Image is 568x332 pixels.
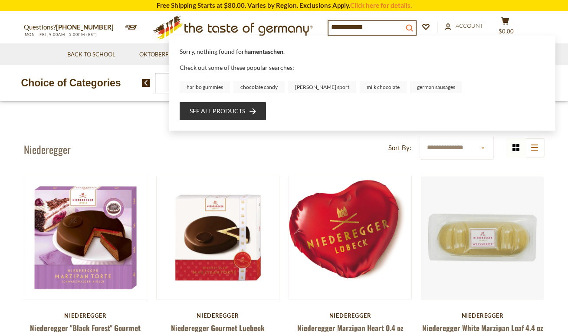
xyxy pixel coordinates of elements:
[233,81,285,93] a: chocolate candy
[289,312,412,319] div: Niederegger
[156,312,280,319] div: Niederegger
[139,50,184,59] a: Oktoberfest
[289,176,412,286] img: Niederegger
[388,142,411,153] label: Sort By:
[169,36,555,131] div: Instant Search Results
[24,22,120,33] p: Questions?
[244,48,283,55] b: hamentaschen
[24,143,71,156] h1: Niederegger
[456,22,483,29] span: Account
[67,50,115,59] a: Back to School
[24,176,147,299] img: Niederegger
[499,28,514,35] span: $0.00
[180,81,230,93] a: haribo gummies
[142,79,150,87] img: previous arrow
[24,32,98,37] span: MON - FRI, 9:00AM - 5:00PM (EST)
[157,176,279,299] img: Niederegger
[56,23,114,31] a: [PHONE_NUMBER]
[180,62,545,93] div: Check out some of these popular searches:
[350,1,412,9] a: Click here for details.
[492,17,519,39] button: $0.00
[288,81,356,93] a: [PERSON_NAME] sport
[421,176,544,299] img: Niederegger
[421,312,545,319] div: Niederegger
[410,81,462,93] a: german sausages
[24,312,148,319] div: Niederegger
[190,106,256,116] a: See all products
[360,81,407,93] a: milk chocolate
[445,21,483,31] a: Account
[180,47,545,62] div: Sorry, nothing found for .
